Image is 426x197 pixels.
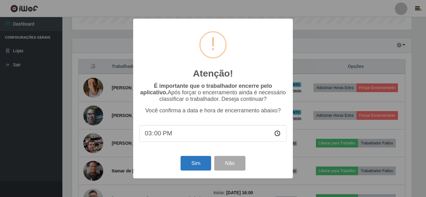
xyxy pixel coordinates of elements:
[193,68,233,79] h2: Atenção!
[214,156,245,171] button: Não
[140,83,272,96] b: É importante que o trabalhador encerre pelo aplicativo.
[181,156,211,171] button: Sim
[139,107,287,114] p: Você confirma a data e hora de encerramento abaixo?
[139,83,287,102] p: Após forçar o encerramento ainda é necessário classificar o trabalhador. Deseja continuar?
